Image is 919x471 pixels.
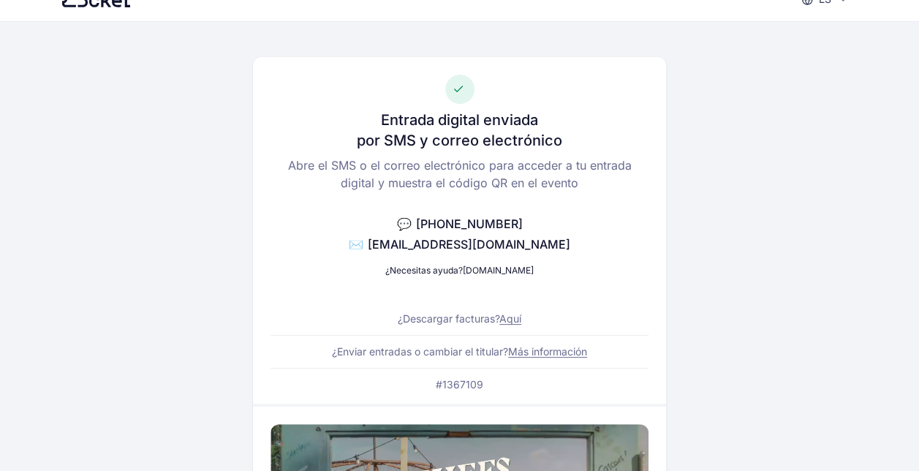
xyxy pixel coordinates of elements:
span: ✉️ [349,237,363,252]
p: Abre el SMS o el correo electrónico para acceder a tu entrada digital y muestra el código QR en e... [271,157,649,192]
span: [PHONE_NUMBER] [416,216,523,231]
h3: Entrada digital enviada [381,110,538,130]
span: 💬 [397,216,412,231]
h3: por SMS y correo electrónico [357,130,562,151]
a: Aquí [499,312,521,325]
span: [EMAIL_ADDRESS][DOMAIN_NAME] [368,237,570,252]
a: [DOMAIN_NAME] [463,265,534,276]
p: #1367109 [436,377,483,392]
p: ¿Descargar facturas? [398,312,521,326]
span: ¿Necesitas ayuda? [385,265,463,276]
a: Más información [508,345,587,358]
p: ¿Enviar entradas o cambiar el titular? [332,344,587,359]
